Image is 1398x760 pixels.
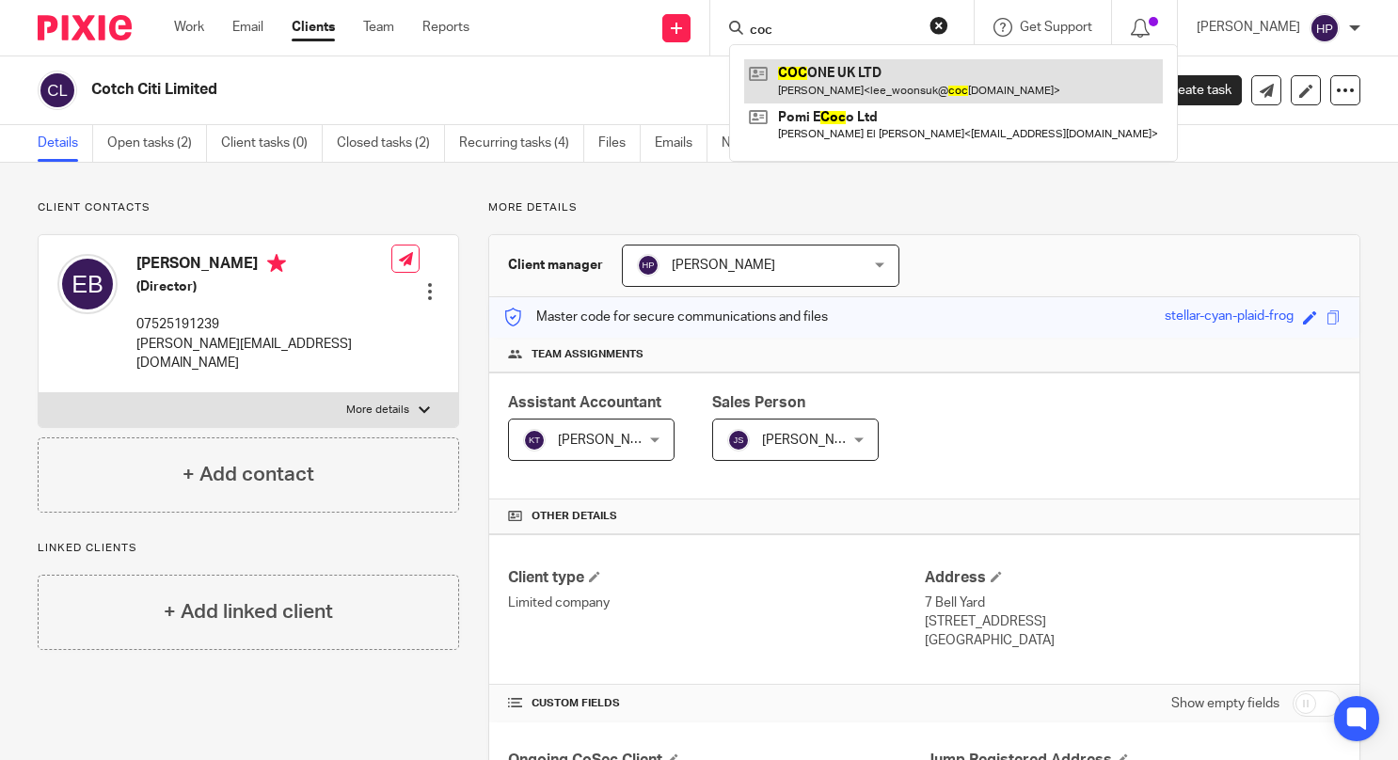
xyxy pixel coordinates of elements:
span: [PERSON_NAME] [762,434,866,447]
a: Details [38,125,93,162]
span: Team assignments [532,347,643,362]
img: svg%3E [727,429,750,451]
a: Notes (3) [722,125,790,162]
h3: Client manager [508,256,603,275]
img: svg%3E [57,254,118,314]
span: Other details [532,509,617,524]
img: svg%3E [637,254,659,277]
p: 07525191239 [136,315,391,334]
p: Master code for secure communications and files [503,308,828,326]
a: Emails [655,125,707,162]
p: [PERSON_NAME][EMAIL_ADDRESS][DOMAIN_NAME] [136,335,391,373]
h4: Address [925,568,1341,588]
a: Recurring tasks (4) [459,125,584,162]
a: Files [598,125,641,162]
h4: + Add contact [183,460,314,489]
span: Assistant Accountant [508,395,661,410]
div: stellar-cyan-plaid-frog [1165,307,1294,328]
span: Get Support [1020,21,1092,34]
h4: + Add linked client [164,597,333,626]
img: svg%3E [1310,13,1340,43]
p: Client contacts [38,200,459,215]
h2: Cotch Citi Limited [91,80,902,100]
h4: CUSTOM FIELDS [508,696,924,711]
p: [PERSON_NAME] [1197,18,1300,37]
span: [PERSON_NAME] [672,259,775,272]
a: Closed tasks (2) [337,125,445,162]
span: [PERSON_NAME] [558,434,661,447]
a: Email [232,18,263,37]
h5: (Director) [136,277,391,296]
p: Linked clients [38,541,459,556]
label: Show empty fields [1171,694,1279,713]
a: Open tasks (2) [107,125,207,162]
h4: Client type [508,568,924,588]
img: Pixie [38,15,132,40]
a: Create task [1133,75,1242,105]
a: Clients [292,18,335,37]
a: Client tasks (0) [221,125,323,162]
img: svg%3E [38,71,77,110]
a: Team [363,18,394,37]
p: Limited company [508,594,924,612]
p: [STREET_ADDRESS] [925,612,1341,631]
p: More details [346,403,409,418]
input: Search [748,23,917,40]
h4: [PERSON_NAME] [136,254,391,277]
span: Sales Person [712,395,805,410]
p: 7 Bell Yard [925,594,1341,612]
a: Reports [422,18,469,37]
p: [GEOGRAPHIC_DATA] [925,631,1341,650]
button: Clear [929,16,948,35]
a: Work [174,18,204,37]
p: More details [488,200,1360,215]
i: Primary [267,254,286,273]
img: svg%3E [523,429,546,451]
